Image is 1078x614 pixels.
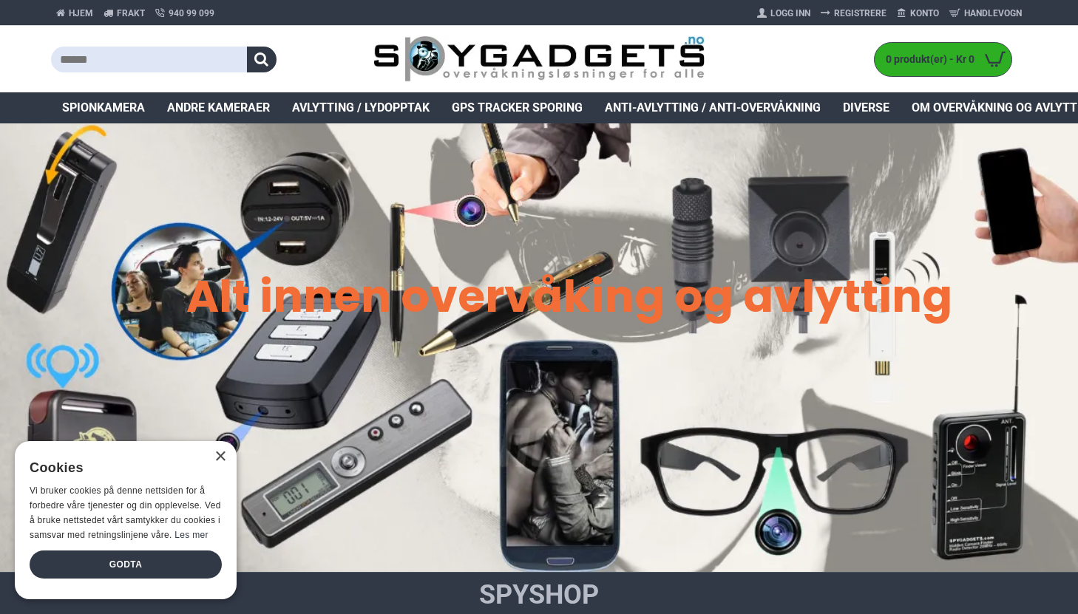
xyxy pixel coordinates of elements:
[281,92,441,123] a: Avlytting / Lydopptak
[843,99,889,117] span: Diverse
[944,1,1027,25] a: Handlevogn
[910,7,939,20] span: Konto
[834,7,887,20] span: Registrere
[605,99,821,117] span: Anti-avlytting / Anti-overvåkning
[292,99,430,117] span: Avlytting / Lydopptak
[875,43,1011,76] a: 0 produkt(er) - Kr 0
[452,99,583,117] span: GPS Tracker Sporing
[832,92,901,123] a: Diverse
[167,576,911,613] h1: SpyShop
[214,451,226,463] div: Close
[174,530,208,540] a: Les mer, opens a new window
[892,1,944,25] a: Konto
[752,1,816,25] a: Logg Inn
[30,452,212,484] div: Cookies
[30,550,222,579] div: Godta
[62,99,145,117] span: Spionkamera
[51,92,156,123] a: Spionkamera
[816,1,892,25] a: Registrere
[373,35,705,83] img: SpyGadgets.no
[875,52,978,67] span: 0 produkt(er) - Kr 0
[594,92,832,123] a: Anti-avlytting / Anti-overvåkning
[964,7,1022,20] span: Handlevogn
[30,485,221,539] span: Vi bruker cookies på denne nettsiden for å forbedre våre tjenester og din opplevelse. Ved å bruke...
[167,99,270,117] span: Andre kameraer
[117,7,145,20] span: Frakt
[69,7,93,20] span: Hjem
[169,7,214,20] span: 940 99 099
[156,92,281,123] a: Andre kameraer
[770,7,810,20] span: Logg Inn
[441,92,594,123] a: GPS Tracker Sporing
